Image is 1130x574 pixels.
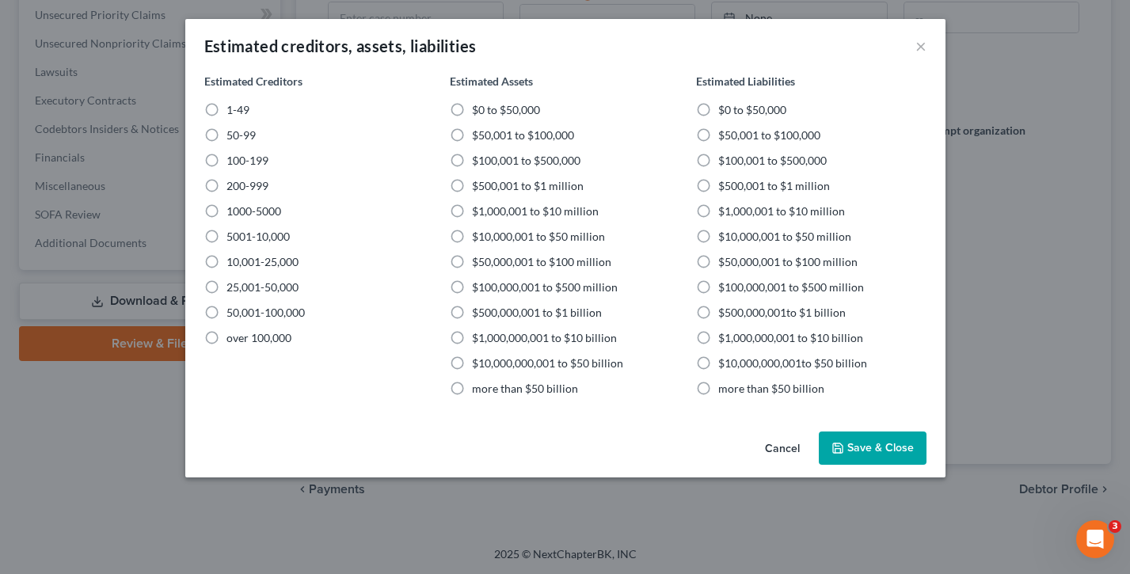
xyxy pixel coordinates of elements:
span: more than $50 billion [472,382,578,395]
span: $1,000,000,001 to $10 billion [718,331,863,344]
span: $1,000,001 to $10 million [718,204,845,218]
span: $100,000,001 to $500 million [472,280,618,294]
span: more than $50 billion [718,382,824,395]
span: $100,001 to $500,000 [718,154,827,167]
span: 10,001-25,000 [226,255,299,268]
label: Estimated Assets [450,73,533,89]
label: Estimated Liabilities [696,73,795,89]
span: 3 [1109,520,1121,533]
span: 25,001-50,000 [226,280,299,294]
span: $10,000,001 to $50 million [472,230,605,243]
span: $10,000,000,001 to $50 billion [472,356,623,370]
button: × [915,36,926,55]
span: $50,001 to $100,000 [472,128,574,142]
span: $1,000,001 to $10 million [472,204,599,218]
span: $100,000,001 to $500 million [718,280,864,294]
span: 50,001-100,000 [226,306,305,319]
span: $1,000,000,001 to $10 billion [472,331,617,344]
span: $500,000,001 to $1 billion [472,306,602,319]
span: $50,001 to $100,000 [718,128,820,142]
span: 100-199 [226,154,268,167]
span: $500,000,001to $1 billion [718,306,846,319]
span: $50,000,001 to $100 million [718,255,858,268]
span: $500,001 to $1 million [718,179,830,192]
span: $10,000,000,001to $50 billion [718,356,867,370]
span: $10,000,001 to $50 million [718,230,851,243]
iframe: Intercom live chat [1076,520,1114,558]
span: $0 to $50,000 [472,103,540,116]
span: 200-999 [226,179,268,192]
button: Cancel [752,433,812,465]
span: $100,001 to $500,000 [472,154,580,167]
button: Save & Close [819,431,926,465]
span: $500,001 to $1 million [472,179,584,192]
span: over 100,000 [226,331,291,344]
label: Estimated Creditors [204,73,302,89]
span: 1000-5000 [226,204,281,218]
span: 50-99 [226,128,256,142]
div: Estimated creditors, assets, liabilities [204,35,477,57]
span: $0 to $50,000 [718,103,786,116]
span: 1-49 [226,103,249,116]
span: 5001-10,000 [226,230,290,243]
span: $50,000,001 to $100 million [472,255,611,268]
